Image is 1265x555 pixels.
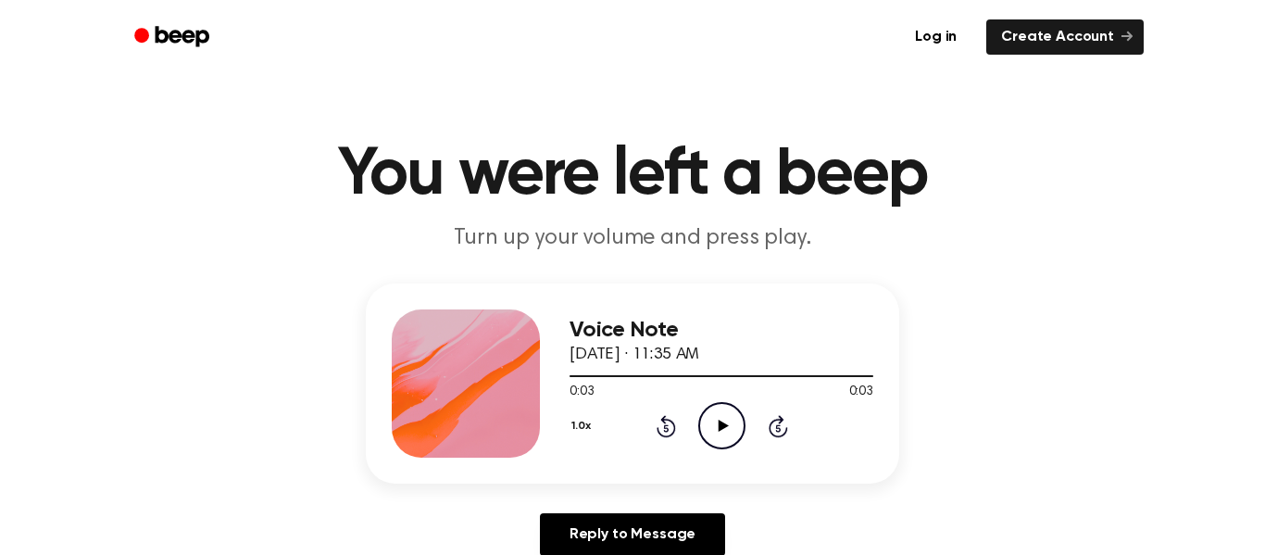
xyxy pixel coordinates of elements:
span: [DATE] · 11:35 AM [570,347,699,363]
span: 0:03 [849,383,873,402]
p: Turn up your volume and press play. [277,223,988,254]
h3: Voice Note [570,318,873,343]
span: 0:03 [570,383,594,402]
h1: You were left a beep [158,142,1107,208]
button: 1.0x [570,410,597,442]
a: Beep [121,19,226,56]
a: Create Account [986,19,1144,55]
a: Log in [896,16,975,58]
